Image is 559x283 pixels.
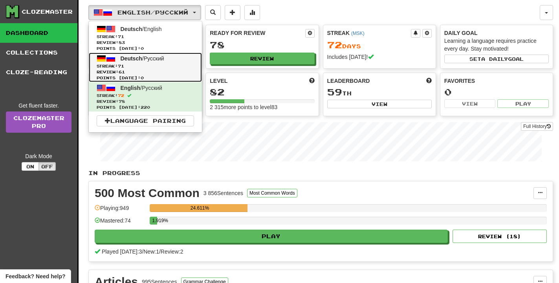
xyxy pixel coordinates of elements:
span: Deutsch [121,26,142,32]
span: Review: 83 [97,40,194,46]
div: Dark Mode [6,152,71,160]
button: Seta dailygoal [444,55,549,63]
a: Language Pairing [97,115,194,126]
button: Review [210,53,314,64]
span: Streak: [97,34,194,40]
span: 72 [327,39,342,50]
div: Favorites [444,77,549,85]
span: This week in points, UTC [426,77,432,85]
div: 500 Most Common [95,187,200,199]
div: Day s [327,40,432,50]
button: Review (18) [453,230,547,243]
span: 71 [118,64,124,68]
span: / Русский [121,55,164,62]
div: Learning a language requires practice every day. Stay motivated! [444,37,549,53]
span: Deutsch [121,55,142,62]
span: 59 [327,86,342,97]
div: Includes [DATE]! [327,53,432,61]
span: Played [DATE]: 3 [102,248,142,255]
button: Most Common Words [247,189,297,197]
span: Points [DATE]: 0 [97,46,194,51]
div: Mastered: 74 [95,217,146,230]
span: Streak: [97,63,194,69]
div: 2 315 more points to level 83 [210,103,314,111]
span: / Русский [121,85,162,91]
button: View [327,100,432,108]
button: English/Русский [88,5,201,20]
span: New: 1 [143,248,159,255]
a: (MSK) [351,31,365,36]
span: a daily [481,56,508,62]
div: 3 856 Sentences [203,189,243,197]
span: Points [DATE]: 0 [97,75,194,81]
span: Open feedback widget [5,272,65,280]
div: 1.919% [152,217,157,225]
button: View [444,99,496,108]
button: Off [38,162,56,171]
div: th [327,87,432,97]
span: 71 [118,34,124,39]
a: ClozemasterPro [6,111,71,133]
button: More stats [244,5,260,20]
div: 24.611% [152,204,247,212]
div: Ready for Review [210,29,305,37]
span: / English [121,26,162,32]
p: In Progress [88,169,553,177]
button: On [22,162,39,171]
span: Review: 61 [97,69,194,75]
span: 72 [118,93,124,98]
a: English/РусскийStreak:72 Review:78Points [DATE]:220 [89,82,202,111]
span: Level [210,77,227,85]
div: 0 [444,87,549,97]
span: Leaderboard [327,77,370,85]
div: Get fluent faster. [6,102,71,110]
span: Review: 78 [97,99,194,104]
div: 82 [210,87,314,97]
button: Search sentences [205,5,221,20]
div: Playing: 949 [95,204,146,217]
span: / [142,248,143,255]
span: Streak: [97,93,194,99]
span: / [159,248,161,255]
div: Clozemaster [22,8,73,16]
span: Review: 2 [161,248,183,255]
button: Full History [521,122,553,131]
span: English / Русский [117,9,188,16]
span: Points [DATE]: 220 [97,104,194,110]
span: English [121,85,141,91]
div: Daily Goal [444,29,549,37]
button: Play [95,230,448,243]
button: Add sentence to collection [225,5,240,20]
button: Play [497,99,549,108]
div: Streak [327,29,411,37]
a: Deutsch/EnglishStreak:71 Review:83Points [DATE]:0 [89,23,202,53]
div: 78 [210,40,314,50]
span: Score more points to level up [309,77,315,85]
a: Deutsch/РусскийStreak:71 Review:61Points [DATE]:0 [89,53,202,82]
